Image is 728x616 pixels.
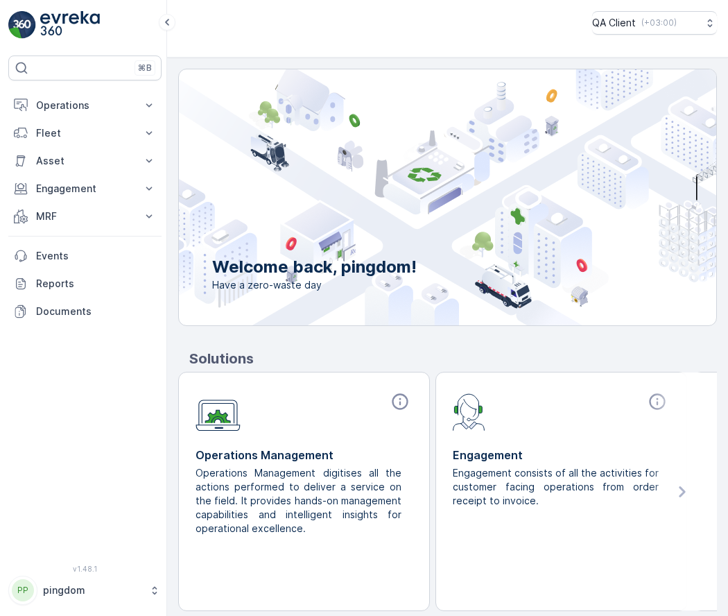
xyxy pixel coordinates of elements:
button: MRF [8,203,162,230]
p: Documents [36,305,156,318]
p: Fleet [36,126,134,140]
img: city illustration [116,69,716,325]
div: PP [12,579,34,601]
a: Documents [8,298,162,325]
a: Reports [8,270,162,298]
p: Welcome back, pingdom! [212,256,417,278]
p: Engagement [36,182,134,196]
p: Asset [36,154,134,168]
img: module-icon [453,392,485,431]
button: Asset [8,147,162,175]
p: pingdom [43,583,142,597]
p: Solutions [189,348,717,369]
p: Engagement consists of all the activities for customer facing operations from order receipt to in... [453,466,659,508]
img: logo [8,11,36,39]
p: ⌘B [138,62,152,74]
img: logo_light-DOdMpM7g.png [40,11,100,39]
span: v 1.48.1 [8,565,162,573]
p: Reports [36,277,156,291]
p: QA Client [592,16,636,30]
p: ( +03:00 ) [641,17,677,28]
p: Engagement [453,447,670,463]
a: Events [8,242,162,270]
p: Operations [36,99,134,112]
button: QA Client(+03:00) [592,11,717,35]
p: MRF [36,209,134,223]
img: module-icon [196,392,241,431]
button: Fleet [8,119,162,147]
button: Engagement [8,175,162,203]
span: Have a zero-waste day [212,278,417,292]
p: Operations Management digitises all the actions performed to deliver a service on the field. It p... [196,466,401,536]
p: Operations Management [196,447,413,463]
button: PPpingdom [8,576,162,605]
button: Operations [8,92,162,119]
p: Events [36,249,156,263]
